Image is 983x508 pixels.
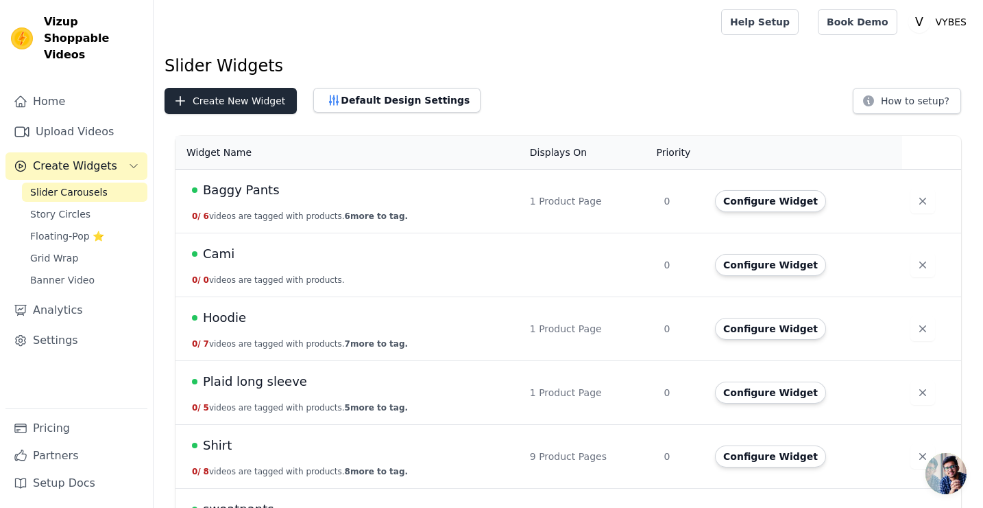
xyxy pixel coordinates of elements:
span: 0 / [192,211,201,221]
a: Analytics [5,297,147,324]
th: Widget Name [175,136,522,170]
a: Upload Videos [5,118,147,146]
span: Live Published [192,251,197,257]
td: 0 [656,297,707,361]
a: Help Setup [721,9,799,35]
a: Setup Docs [5,470,147,497]
span: 6 [204,211,209,221]
span: 8 [204,467,209,476]
button: Configure Widget [715,254,826,276]
button: 0/ 8videos are tagged with products.8more to tag. [192,466,408,477]
td: 0 [656,425,707,489]
a: Home [5,88,147,115]
span: Shirt [203,436,232,455]
span: Slider Carousels [30,185,108,199]
a: Story Circles [22,205,147,224]
span: Floating-Pop ⭐ [30,229,104,243]
span: 5 more to tag. [345,403,408,413]
button: Configure Widget [715,382,826,404]
span: 5 [204,403,209,413]
div: 9 Product Pages [530,450,648,463]
span: Banner Video [30,273,95,287]
th: Displays On [522,136,656,170]
button: Default Design Settings [313,88,481,113]
button: Configure Widget [715,446,826,467]
span: Grid Wrap [30,251,78,265]
button: Delete widget [910,253,935,277]
a: Floating-Pop ⭐ [22,227,147,246]
button: Create New Widget [165,88,297,114]
a: How to setup? [853,97,961,111]
div: 1 Product Page [530,386,648,400]
button: Delete widget [910,189,935,213]
span: 8 more to tag. [345,467,408,476]
a: Pricing [5,415,147,442]
td: 0 [656,170,707,233]
span: 0 [204,275,209,285]
span: Live Published [192,187,197,193]
a: Settings [5,327,147,354]
button: 0/ 5videos are tagged with products.5more to tag. [192,402,408,413]
a: Grid Wrap [22,249,147,268]
button: 0/ 6videos are tagged with products.6more to tag. [192,211,408,222]
p: VYBES [930,10,972,34]
a: Slider Carousels [22,183,147,202]
span: Live Published [192,315,197,321]
button: Configure Widget [715,318,826,340]
button: How to setup? [853,88,961,114]
button: Configure Widget [715,190,826,212]
span: Hoodie [203,308,246,327]
td: 0 [656,233,707,297]
text: V [915,15,923,29]
button: V VYBES [908,10,972,34]
span: Story Circles [30,207,90,221]
a: Partners [5,442,147,470]
a: Banner Video [22,270,147,290]
span: 0 / [192,403,201,413]
img: Vizup [11,27,33,49]
button: 0/ 0videos are tagged with products. [192,275,345,286]
span: Create Widgets [33,158,117,174]
button: 0/ 7videos are tagged with products.7more to tag. [192,338,408,349]
span: 0 / [192,275,201,285]
span: Cami [203,244,234,264]
td: 0 [656,361,707,425]
a: Open chat [925,453,967,494]
span: Live Published [192,379,197,384]
a: Book Demo [818,9,897,35]
button: Delete widget [910,444,935,469]
h1: Slider Widgets [165,55,972,77]
span: Live Published [192,443,197,448]
button: Create Widgets [5,152,147,180]
div: 1 Product Page [530,322,648,336]
span: Plaid long sleeve [203,372,307,391]
span: 7 [204,339,209,349]
button: Delete widget [910,380,935,405]
button: Delete widget [910,316,935,341]
span: 7 more to tag. [345,339,408,349]
th: Priority [656,136,707,170]
span: Baggy Pants [203,181,280,200]
span: 0 / [192,467,201,476]
div: 1 Product Page [530,194,648,208]
span: 0 / [192,339,201,349]
span: 6 more to tag. [345,211,408,221]
span: Vizup Shoppable Videos [44,14,142,63]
